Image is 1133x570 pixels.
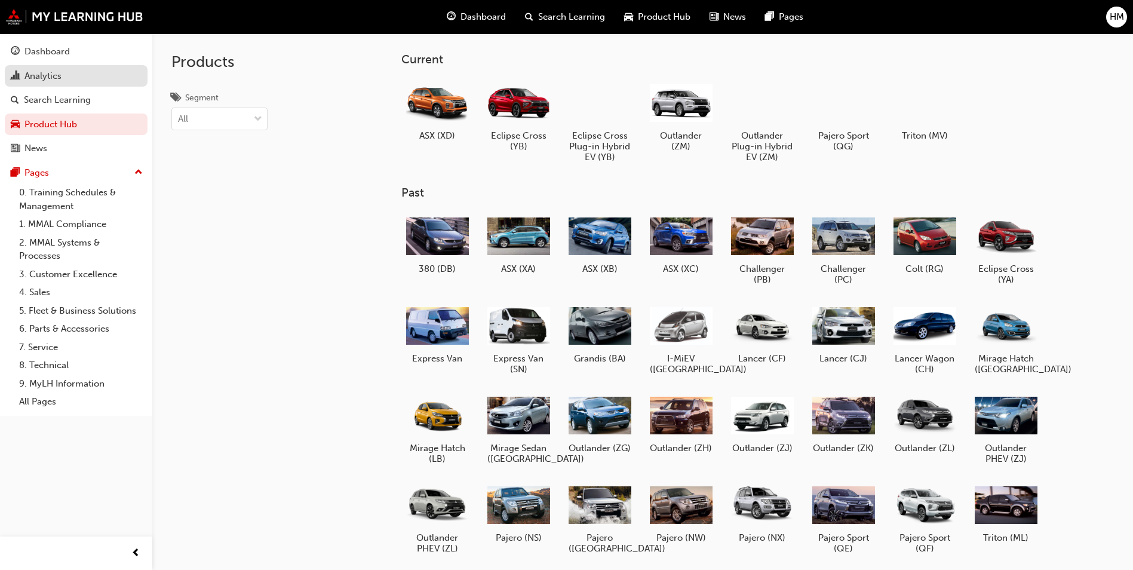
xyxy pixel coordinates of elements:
[564,389,635,458] a: Outlander (ZG)
[779,10,803,24] span: Pages
[171,53,268,72] h2: Products
[650,130,713,152] h5: Outlander (ZM)
[731,532,794,543] h5: Pajero (NX)
[5,41,148,63] a: Dashboard
[406,130,469,141] h5: ASX (XD)
[24,69,62,83] div: Analytics
[483,210,554,279] a: ASX (XA)
[807,389,879,458] a: Outlander (ZK)
[406,532,469,554] h5: Outlander PHEV (ZL)
[525,10,533,24] span: search-icon
[970,389,1042,469] a: Outlander PHEV (ZJ)
[731,130,794,163] h5: Outlander Plug-in Hybrid EV (ZM)
[538,10,605,24] span: Search Learning
[731,263,794,285] h5: Challenger (PB)
[401,186,1080,200] h3: Past
[14,265,148,284] a: 3. Customer Excellence
[650,263,713,274] h5: ASX (XC)
[24,93,91,107] div: Search Learning
[401,389,473,469] a: Mirage Hatch (LB)
[645,210,717,279] a: ASX (XC)
[726,479,798,548] a: Pajero (NX)
[645,389,717,458] a: Outlander (ZH)
[131,546,140,561] span: prev-icon
[731,353,794,364] h5: Lancer (CF)
[14,215,148,234] a: 1. MMAL Compliance
[483,389,554,469] a: Mirage Sedan ([GEOGRAPHIC_DATA])
[171,93,180,104] span: tags-icon
[134,165,143,180] span: up-icon
[889,479,960,559] a: Pajero Sport (QF)
[710,10,719,24] span: news-icon
[564,299,635,369] a: Grandis (BA)
[812,443,875,453] h5: Outlander (ZK)
[515,5,615,29] a: search-iconSearch Learning
[1110,10,1124,24] span: HM
[812,532,875,554] h5: Pajero Sport (QE)
[726,76,798,167] a: Outlander Plug-in Hybrid EV (ZM)
[185,92,219,104] div: Segment
[5,137,148,160] a: News
[483,76,554,156] a: Eclipse Cross (YB)
[569,353,631,364] h5: Grandis (BA)
[893,353,956,375] h5: Lancer Wagon (CH)
[5,65,148,87] a: Analytics
[24,142,47,155] div: News
[731,443,794,453] h5: Outlander (ZJ)
[812,353,875,364] h5: Lancer (CJ)
[569,263,631,274] h5: ASX (XB)
[401,53,1080,66] h3: Current
[650,443,713,453] h5: Outlander (ZH)
[645,76,717,156] a: Outlander (ZM)
[975,353,1037,375] h5: Mirage Hatch ([GEOGRAPHIC_DATA])
[14,234,148,265] a: 2. MMAL Systems & Processes
[14,356,148,375] a: 8. Technical
[401,210,473,279] a: 380 (DB)
[726,389,798,458] a: Outlander (ZJ)
[645,299,717,379] a: I-MiEV ([GEOGRAPHIC_DATA])
[11,119,20,130] span: car-icon
[645,479,717,548] a: Pajero (NW)
[14,283,148,302] a: 4. Sales
[487,532,550,543] h5: Pajero (NS)
[564,479,635,559] a: Pajero ([GEOGRAPHIC_DATA])
[14,393,148,411] a: All Pages
[893,443,956,453] h5: Outlander (ZL)
[14,302,148,320] a: 5. Fleet & Business Solutions
[406,263,469,274] h5: 380 (DB)
[487,130,550,152] h5: Eclipse Cross (YB)
[487,263,550,274] h5: ASX (XA)
[970,299,1042,379] a: Mirage Hatch ([GEOGRAPHIC_DATA])
[975,443,1037,464] h5: Outlander PHEV (ZJ)
[24,45,70,59] div: Dashboard
[889,76,960,145] a: Triton (MV)
[6,9,143,24] img: mmal
[807,479,879,559] a: Pajero Sport (QE)
[756,5,813,29] a: pages-iconPages
[406,443,469,464] h5: Mirage Hatch (LB)
[726,299,798,369] a: Lancer (CF)
[406,353,469,364] h5: Express Van
[700,5,756,29] a: news-iconNews
[437,5,515,29] a: guage-iconDashboard
[889,389,960,458] a: Outlander (ZL)
[5,38,148,162] button: DashboardAnalyticsSearch LearningProduct HubNews
[5,162,148,184] button: Pages
[564,210,635,279] a: ASX (XB)
[483,299,554,379] a: Express Van (SN)
[1106,7,1127,27] button: HM
[624,10,633,24] span: car-icon
[807,299,879,369] a: Lancer (CJ)
[24,166,49,180] div: Pages
[11,95,19,106] span: search-icon
[893,130,956,141] h5: Triton (MV)
[11,47,20,57] span: guage-icon
[889,210,960,279] a: Colt (RG)
[483,479,554,548] a: Pajero (NS)
[726,210,798,290] a: Challenger (PB)
[975,532,1037,543] h5: Triton (ML)
[14,183,148,215] a: 0. Training Schedules & Management
[14,375,148,393] a: 9. MyLH Information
